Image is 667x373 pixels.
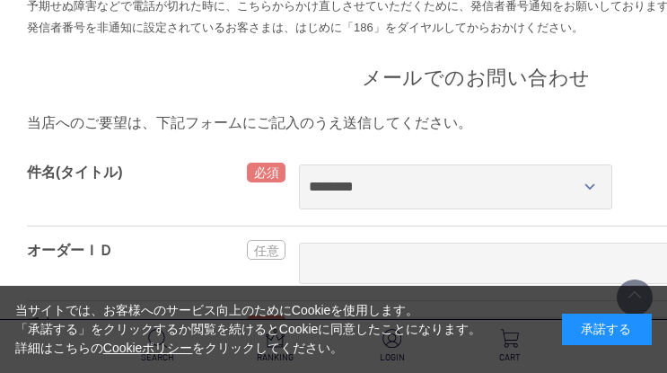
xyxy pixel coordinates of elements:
[562,314,652,345] div: 承諾する
[103,341,193,355] a: Cookieポリシー
[27,164,123,180] label: 件名(タイトル)
[27,243,113,258] label: オーダーＩＤ
[15,301,482,358] div: 当サイトでは、お客様へのサービス向上のためにCookieを使用します。 「承諾する」をクリックするか閲覧を続けるとCookieに同意したことになります。 詳細はこちらの をクリックしてください。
